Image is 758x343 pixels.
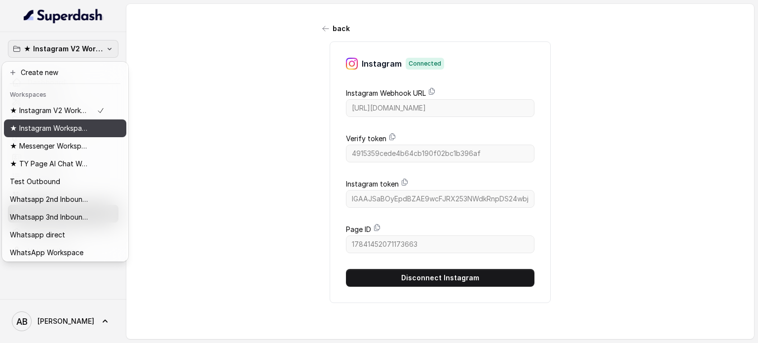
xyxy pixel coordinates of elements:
[4,64,126,81] button: Create new
[24,43,103,55] p: ★ Instagram V2 Workspace
[10,176,60,188] p: Test Outbound
[2,62,128,262] div: ★ Instagram V2 Workspace
[10,105,89,116] p: ★ Instagram V2 Workspace
[10,247,83,259] p: WhatsApp Workspace
[4,86,126,102] header: Workspaces
[10,122,89,134] p: ★ Instagram Workspace
[8,40,118,58] button: ★ Instagram V2 Workspace
[10,193,89,205] p: Whatsapp 2nd Inbound BM5
[10,158,89,170] p: ★ TY Page AI Chat Workspace
[10,140,89,152] p: ★ Messenger Workspace
[10,229,65,241] p: Whatsapp direct
[10,211,89,223] p: Whatsapp 3nd Inbound BM5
